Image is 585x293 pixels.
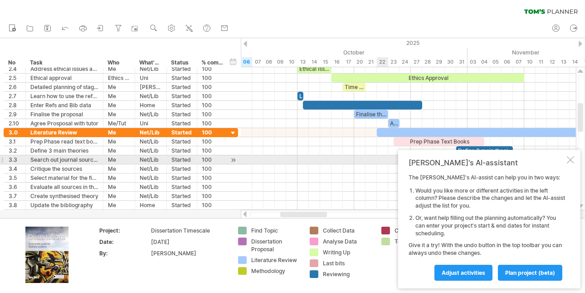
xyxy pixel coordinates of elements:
div: 100 [202,128,224,137]
div: Started [171,101,192,109]
div: 100 [202,146,224,155]
div: Started [171,174,192,182]
div: Ethics Comm [108,74,130,82]
div: Started [171,83,192,91]
div: Started [171,192,192,200]
div: 2.4 [9,65,21,73]
div: Tuesday, 7 October 2025 [252,57,263,67]
div: Thursday, 23 October 2025 [388,57,400,67]
div: Find Topic [251,227,301,234]
div: Me [108,65,130,73]
div: No [8,58,20,67]
div: Ethical approval [30,74,98,82]
div: 3.3 [9,155,21,164]
div: Me [108,183,130,191]
div: Started [171,210,192,219]
span: Adjust activities [442,269,485,276]
div: October 2025 [207,48,468,57]
div: Me [108,164,130,173]
div: [PERSON_NAME]'s AI-assistant [409,158,565,167]
div: Critique the sources [30,164,98,173]
div: Uni [140,119,162,128]
div: 100 [202,101,224,109]
div: Define 3 main theoires [456,146,513,155]
div: 100 [202,92,224,100]
div: Thursday, 16 October 2025 [331,57,343,67]
div: Net/Lib [140,210,162,219]
div: 2.6 [9,83,21,91]
div: Tuesday, 28 October 2025 [422,57,434,67]
div: Task [30,58,98,67]
div: Tuesday, 14 October 2025 [309,57,320,67]
div: Friday, 7 November 2025 [513,57,524,67]
div: 3.0 [9,128,21,137]
div: % complete [201,58,223,67]
div: Net/Lib [140,174,162,182]
div: Tuesday, 11 November 2025 [536,57,547,67]
div: Ethics Approval [331,74,524,82]
div: Friday, 24 October 2025 [400,57,411,67]
div: Me [108,174,130,182]
a: Adjust activities [434,265,492,281]
div: 3.8 [9,201,21,209]
div: [PERSON_NAME]'s Pl [140,83,162,91]
div: Net/Lib [140,137,162,146]
div: Net/Lib [140,164,162,173]
div: Wednesday, 5 November 2025 [490,57,502,67]
div: Me [108,83,130,91]
div: 2.9 [9,110,21,119]
div: Finalise the Proposal [354,110,388,119]
div: Evaluate all sources in the review [30,183,98,191]
div: Started [171,146,192,155]
div: The [PERSON_NAME]'s AI-assist can help you in two ways: Give it a try! With the undo button in th... [409,174,565,280]
div: Started [171,128,192,137]
div: Started [171,183,192,191]
div: Me [108,155,130,164]
div: Me/Tut [108,119,130,128]
div: Monday, 10 November 2025 [524,57,536,67]
div: Started [171,164,192,173]
div: Started [171,92,192,100]
div: Net/Lib [140,155,162,164]
div: Finalise the proposal [30,110,98,119]
div: Thursday, 30 October 2025 [445,57,456,67]
div: Monday, 27 October 2025 [411,57,422,67]
div: Me [108,128,130,137]
div: Reviewing [323,270,372,278]
div: Thursday, 9 October 2025 [275,57,286,67]
div: 3.7 [9,192,21,200]
div: Tuesday, 4 November 2025 [479,57,490,67]
div: Uni [140,74,162,82]
div: 2.7 [9,92,21,100]
div: 2.5 [9,74,21,82]
div: 100 [202,210,224,219]
div: Wednesday, 29 October 2025 [434,57,445,67]
div: 100 [202,201,224,209]
div: Net/Lib [140,192,162,200]
div: 100 [202,164,224,173]
div: Net/Lib [140,146,162,155]
div: Started [171,119,192,128]
div: Started [171,65,192,73]
div: Agree Prosposal with tutor [30,119,98,128]
div: Tuesday, 21 October 2025 [366,57,377,67]
div: Agree Proposal with Tutor [388,119,400,128]
div: Last bits [323,259,372,267]
div: Net/Lib [140,110,162,119]
div: Dissertation Proposal [251,238,301,253]
div: Methodology [251,267,301,275]
div: Me [108,110,130,119]
div: Select material for the final Lit Review [30,174,98,182]
div: 3.6 [9,183,21,191]
div: Net/Lib [140,65,162,73]
div: Me [108,92,130,100]
div: Monday, 20 October 2025 [354,57,366,67]
div: Literature Review [251,256,301,264]
div: Net/Lib [140,183,162,191]
div: Wednesday, 15 October 2025 [320,57,331,67]
div: 100 [202,137,224,146]
div: Me [108,101,130,109]
div: Thursday, 6 November 2025 [502,57,513,67]
div: Time planning using [PERSON_NAME]'s Planner [343,83,366,91]
div: Started [171,110,192,119]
